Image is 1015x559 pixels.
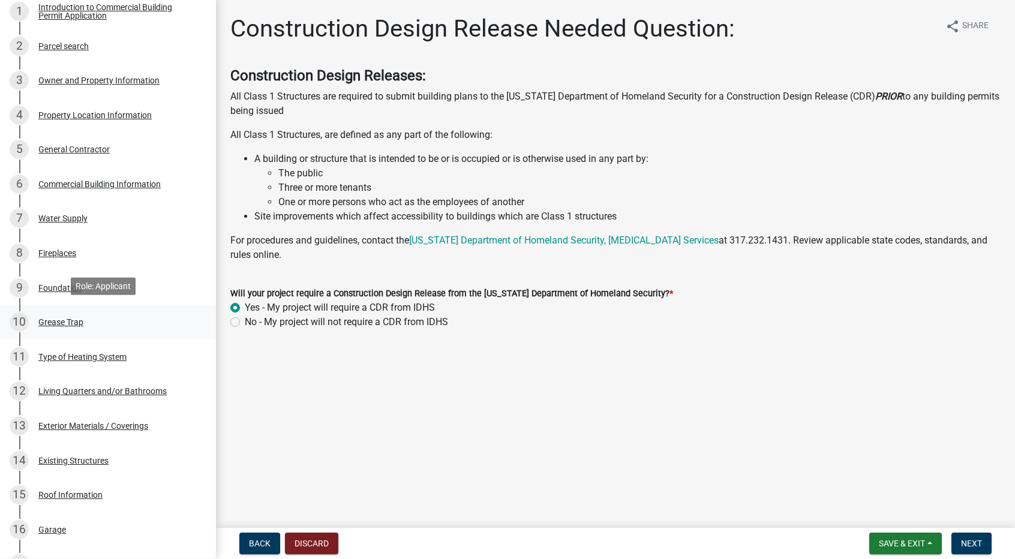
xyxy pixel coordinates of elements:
a: [US_STATE] Department of Homeland Security, [MEDICAL_DATA] Services [409,235,719,246]
div: Type of Heating System [38,353,127,361]
div: General Contractor [38,145,110,154]
li: Site improvements which affect accessibility to buildings which are Class 1 structures [254,209,1001,224]
span: Save & Exit [879,539,925,548]
div: Roof Information [38,491,103,499]
span: Back [249,539,271,548]
div: Owner and Property Information [38,76,160,85]
div: Fireplaces [38,249,76,257]
button: Back [239,533,280,554]
label: Yes - My project will require a CDR from IDHS [245,300,435,315]
div: Commercial Building Information [38,180,161,188]
div: 7 [10,209,29,228]
strong: Construction Design Releases: [230,67,426,84]
div: 11 [10,347,29,366]
div: Role: Applicant [71,277,136,294]
i: share [945,19,960,34]
div: 16 [10,520,29,539]
div: 15 [10,485,29,504]
div: 1 [10,2,29,21]
div: Introduction to Commercial Building Permit Application [38,3,197,20]
div: 12 [10,381,29,401]
h1: Construction Design Release Needed Question: [230,14,735,43]
li: The public [278,166,1001,181]
div: Living Quarters and/or Bathrooms [38,387,167,395]
div: 8 [10,244,29,263]
div: 6 [10,175,29,194]
button: Discard [285,533,338,554]
div: Parcel search [38,42,89,50]
div: Exterior Materials / Coverings [38,422,148,430]
li: A building or structure that is intended to be or is occupied or is otherwise used in any part by: [254,152,1001,209]
button: Save & Exit [869,533,942,554]
div: 3 [10,71,29,90]
div: 13 [10,416,29,435]
div: 5 [10,140,29,159]
li: Three or more tenants [278,181,1001,195]
span: Next [961,539,982,548]
div: 9 [10,278,29,297]
div: Existing Structures [38,456,109,465]
div: Garage [38,525,66,534]
button: shareShare [936,14,998,38]
div: 4 [10,106,29,125]
p: For procedures and guidelines, contact the at 317.232.1431. Review applicable state codes, standa... [230,233,1001,262]
strong: PRIOR [875,91,902,102]
label: Will your project require a Construction Design Release from the [US_STATE] Department of Homelan... [230,290,673,298]
div: Property Location Information [38,111,152,119]
li: One or more persons who act as the employees of another [278,195,1001,209]
div: 10 [10,312,29,332]
p: All Class 1 Structures, are defined as any part of the following: [230,128,1001,142]
div: 14 [10,451,29,470]
span: Share [962,19,989,34]
button: Next [951,533,992,554]
label: No - My project will not require a CDR from IDHS [245,315,448,329]
div: Foundation [38,284,82,292]
div: Grease Trap [38,318,83,326]
p: All Class 1 Structures are required to submit building plans to the [US_STATE] Department of Home... [230,89,1001,118]
div: 2 [10,37,29,56]
div: Water Supply [38,214,88,223]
